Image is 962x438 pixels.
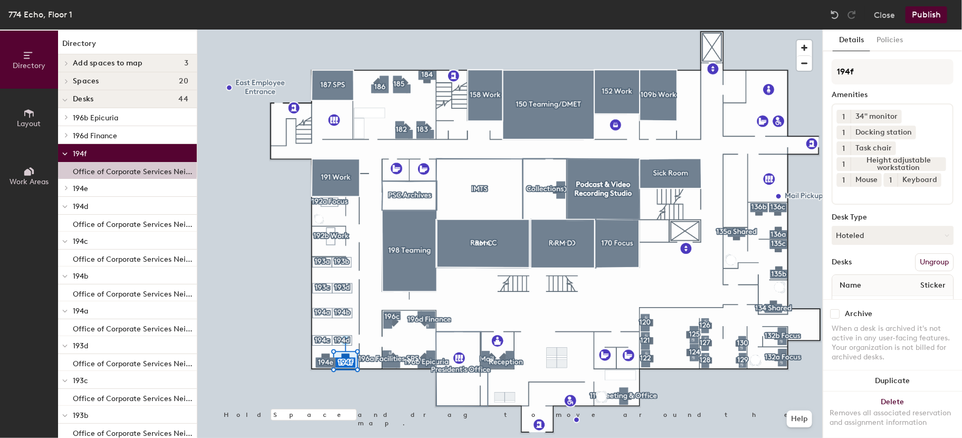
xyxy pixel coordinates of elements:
button: 1 [837,173,851,187]
p: Office of Corporate Services Neighborhood [73,217,195,229]
span: 20 [179,77,188,85]
p: Office of Corporate Services Neighborhood [73,321,195,334]
span: 194d [73,202,88,211]
div: 774 Echo, Floor 1 [8,8,72,21]
span: 196b Epicuria [73,113,118,122]
div: Desks [832,258,852,266]
div: Mouse [851,173,882,187]
div: Desk Type [832,213,954,222]
span: 1 [843,111,845,122]
div: Height adjustable workstation [851,157,946,171]
span: Name [834,276,866,295]
button: Help [787,411,812,427]
p: Office of Corporate Services Neighborhood [73,164,195,176]
span: 1 [843,175,845,186]
p: Office of Corporate Services Neighborhood [73,252,195,264]
img: Undo [830,9,840,20]
span: 193c [73,376,88,385]
p: Office of Corporate Services Neighborhood [73,391,195,403]
span: Add spaces to map [73,59,143,68]
span: 194e [73,184,88,193]
div: When a desk is archived it's not active in any user-facing features. Your organization is not bil... [832,324,954,362]
span: 193d [73,341,88,350]
button: Ungroup [915,253,954,271]
span: 3 [184,59,188,68]
div: Task chair [851,141,896,155]
p: Office of Corporate Services Neighborhood [73,356,195,368]
span: 194c [73,237,88,246]
button: DeleteRemoves all associated reservation and assignment information [823,392,962,438]
span: 44 [178,95,188,103]
button: 1 [837,157,851,171]
p: Office of Corporate Services Neighborhood [73,287,195,299]
span: Directory [13,61,45,70]
div: Keyboard [898,173,941,187]
div: Archive [845,310,872,318]
img: Redo [846,9,857,20]
button: Publish [906,6,947,23]
div: Docking station [851,126,916,139]
span: Layout [17,119,41,128]
h1: Directory [58,38,197,54]
button: Duplicate [823,370,962,392]
button: 1 [837,141,851,155]
span: 193b [73,411,88,420]
span: Work Areas [9,177,49,186]
button: 1 [884,173,898,187]
button: Details [833,30,870,51]
div: 34" monitor [851,110,902,123]
span: 196d Finance [73,131,117,140]
span: 194f [73,149,87,158]
div: Removes all associated reservation and assignment information [830,408,956,427]
button: 1 [837,126,851,139]
span: Spaces [73,77,99,85]
span: Desks [73,95,93,103]
button: 1 [837,110,851,123]
span: 194a [73,307,88,316]
span: 1 [843,159,845,170]
div: Amenities [832,91,954,99]
button: Hoteled [832,226,954,245]
p: Office of Corporate Services Neighborhood [73,426,195,438]
button: Policies [870,30,909,51]
span: Sticker [915,276,951,295]
span: 1 [843,143,845,154]
button: Close [874,6,895,23]
span: 194b [73,272,88,281]
span: 1 [890,175,892,186]
span: 1 [843,127,845,138]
